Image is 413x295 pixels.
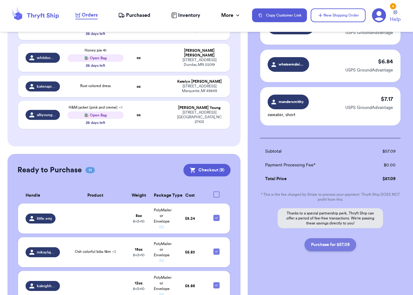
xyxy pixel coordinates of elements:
div: Katelyn [PERSON_NAME] [177,79,222,84]
div: 28 days left [86,31,105,36]
span: mikaylajean17 [37,250,56,255]
button: Checkout (9) [183,164,231,176]
p: USPS GroundAdvantage [345,30,393,36]
strong: 12 oz [135,281,143,285]
div: [STREET_ADDRESS] Marquette , MI 49849 [177,84,222,93]
p: $ 7.17 [381,95,393,103]
button: Copy Customer Link [252,8,307,22]
span: $ 5.24 [185,217,195,220]
a: Help [390,10,401,23]
p: sweater, short [268,112,309,118]
span: Handle [26,192,40,199]
span: 8 x 3 x 10 [133,253,144,257]
p: * This is the fee charged by Stripe to process your payment. Thryft Ship DOES NOT profit from this. [260,192,401,202]
a: 6 [372,8,386,22]
td: Payment Processing Fee* [260,158,362,172]
p: USPS GroundAdvantage [345,67,393,73]
a: Purchased [118,12,150,19]
span: whatsemdoing [279,61,304,67]
div: [PERSON_NAME] Young [177,106,222,110]
th: Cost [173,188,207,204]
p: USPS GroundAdvantage [345,105,393,111]
span: Honey pie 4t [85,48,106,52]
span: alliyoung22 [37,112,56,117]
p: $ 6.84 [378,57,393,66]
div: More [221,12,241,19]
th: Weight [127,188,150,204]
span: 11 [85,167,95,173]
div: 🛍️ Open Bag [67,111,124,119]
span: H&M jacket (pink and creme) [69,106,122,109]
span: Osh colorful bibs 18m [75,250,116,253]
span: 8 x 3 x 10 [133,287,144,291]
span: Inventory [178,12,200,19]
h2: Ready to Purchase [17,165,82,175]
button: New Shipping Order [311,8,366,22]
span: Orders [82,11,98,19]
span: $ 6.83 [185,250,195,254]
span: + 2 [112,250,116,253]
a: Inventory [171,12,200,19]
div: 28 days left [86,63,105,68]
span: little.emj [37,216,52,221]
p: Thanks to a special partnership perk, Thryft Ship can offer a period of fee-free transactions. We... [278,208,383,228]
div: [STREET_ADDRESS] [GEOGRAPHIC_DATA] , NC 27103 [177,110,222,124]
span: Help [390,16,401,23]
span: + 1 [119,106,122,109]
strong: 8 oz [136,214,142,218]
th: Product [64,188,127,204]
span: $ 5.86 [185,284,195,288]
span: katenapier_ [37,84,56,89]
td: $ 0.00 [362,158,401,172]
span: PolyMailer or Envelope ✉️ [154,242,172,263]
strong: oz [137,85,141,88]
button: Purchase for $57.09 [304,238,356,251]
span: kaleighhross [37,283,56,288]
a: Orders [75,11,98,19]
span: Purchased [126,12,150,19]
div: [PERSON_NAME] [PERSON_NAME] [177,48,222,58]
div: 6 [390,3,396,9]
strong: oz [137,56,141,60]
div: 28 days left [86,120,105,125]
div: 🛍️ Open Bag [67,54,124,62]
span: mandersmithy [279,99,304,105]
td: $ 57.09 [362,145,401,158]
strong: oz [137,113,141,117]
td: Subtotal [260,145,362,158]
span: whitdocken [37,55,56,60]
span: 8 x 3 x 10 [133,219,144,223]
th: Package Type [150,188,173,204]
span: Rust colored dress [80,84,111,88]
span: PolyMailer or Envelope ✉️ [154,208,172,229]
td: $ 57.09 [362,172,401,186]
td: Total Price [260,172,362,186]
div: [STREET_ADDRESS] Dundas , MN 55019 [177,58,222,67]
strong: 15 oz [135,248,143,251]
